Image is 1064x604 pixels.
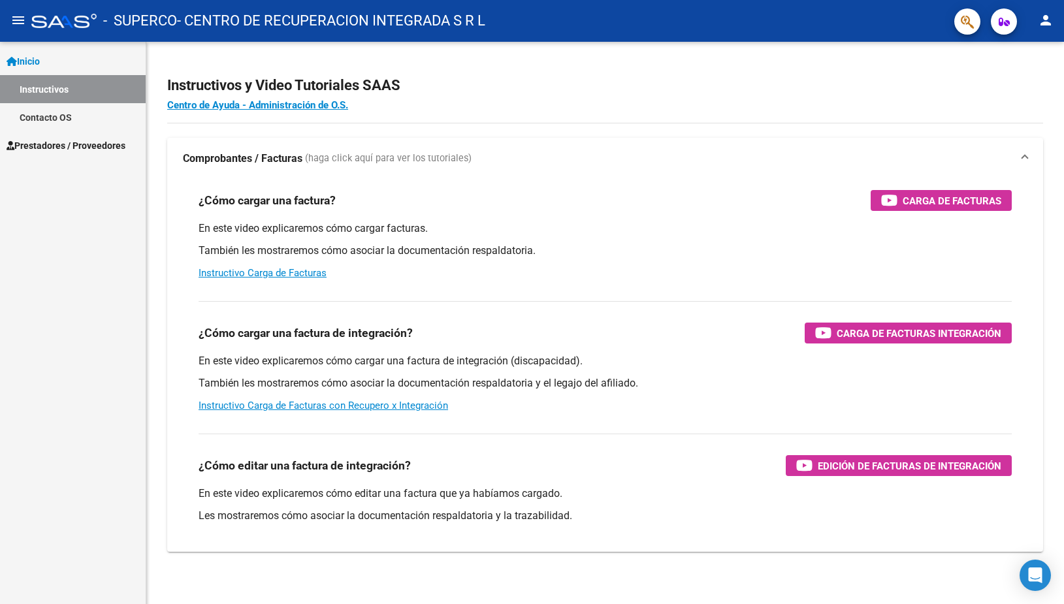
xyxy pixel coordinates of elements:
[837,325,1001,342] span: Carga de Facturas Integración
[818,458,1001,474] span: Edición de Facturas de integración
[903,193,1001,209] span: Carga de Facturas
[167,73,1043,98] h2: Instructivos y Video Tutoriales SAAS
[199,221,1012,236] p: En este video explicaremos cómo cargar facturas.
[786,455,1012,476] button: Edición de Facturas de integración
[183,151,302,166] strong: Comprobantes / Facturas
[199,191,336,210] h3: ¿Cómo cargar una factura?
[7,138,125,153] span: Prestadores / Proveedores
[167,180,1043,552] div: Comprobantes / Facturas (haga click aquí para ver los tutoriales)
[1020,560,1051,591] div: Open Intercom Messenger
[199,244,1012,258] p: También les mostraremos cómo asociar la documentación respaldatoria.
[199,486,1012,501] p: En este video explicaremos cómo editar una factura que ya habíamos cargado.
[805,323,1012,343] button: Carga de Facturas Integración
[167,99,348,111] a: Centro de Ayuda - Administración de O.S.
[199,267,327,279] a: Instructivo Carga de Facturas
[871,190,1012,211] button: Carga de Facturas
[167,138,1043,180] mat-expansion-panel-header: Comprobantes / Facturas (haga click aquí para ver los tutoriales)
[177,7,485,35] span: - CENTRO DE RECUPERACION INTEGRADA S R L
[199,354,1012,368] p: En este video explicaremos cómo cargar una factura de integración (discapacidad).
[7,54,40,69] span: Inicio
[103,7,177,35] span: - SUPERCO
[1038,12,1054,28] mat-icon: person
[199,324,413,342] h3: ¿Cómo cargar una factura de integración?
[305,151,472,166] span: (haga click aquí para ver los tutoriales)
[199,509,1012,523] p: Les mostraremos cómo asociar la documentación respaldatoria y la trazabilidad.
[199,456,411,475] h3: ¿Cómo editar una factura de integración?
[199,400,448,411] a: Instructivo Carga de Facturas con Recupero x Integración
[199,376,1012,390] p: También les mostraremos cómo asociar la documentación respaldatoria y el legajo del afiliado.
[10,12,26,28] mat-icon: menu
